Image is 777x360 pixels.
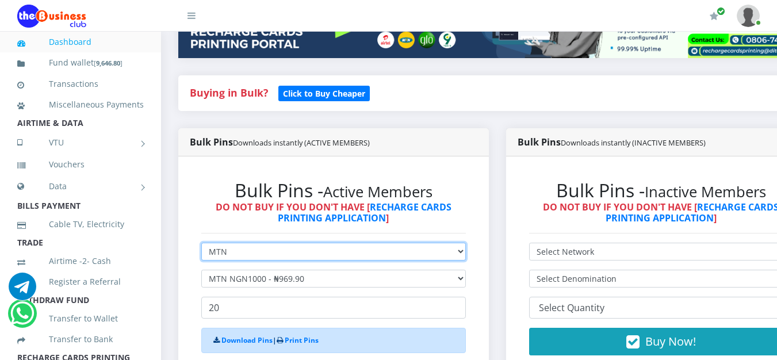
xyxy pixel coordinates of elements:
[96,59,120,67] b: 9,646.80
[17,326,144,353] a: Transfer to Bank
[285,335,319,345] a: Print Pins
[645,334,696,349] span: Buy Now!
[190,86,268,99] strong: Buying in Bulk?
[216,201,451,224] strong: DO NOT BUY IF YOU DON'T HAVE [ ]
[17,128,144,157] a: VTU
[17,49,144,76] a: Fund wallet[9,646.80]
[94,59,123,67] small: [ ]
[17,151,144,178] a: Vouchers
[17,269,144,295] a: Register a Referral
[17,5,86,28] img: Logo
[201,179,466,201] h2: Bulk Pins -
[17,71,144,97] a: Transactions
[283,88,365,99] b: Click to Buy Cheaper
[10,308,34,327] a: Chat for support
[278,201,451,224] a: RECHARGE CARDS PRINTING APPLICATION
[9,281,36,300] a: Chat for support
[645,182,766,202] small: Inactive Members
[17,29,144,55] a: Dashboard
[17,91,144,118] a: Miscellaneous Payments
[201,297,466,319] input: Enter Quantity
[190,136,370,148] strong: Bulk Pins
[518,136,706,148] strong: Bulk Pins
[17,172,144,201] a: Data
[561,137,706,148] small: Downloads instantly (INACTIVE MEMBERS)
[17,248,144,274] a: Airtime -2- Cash
[323,182,432,202] small: Active Members
[278,86,370,99] a: Click to Buy Cheaper
[710,12,718,21] i: Renew/Upgrade Subscription
[17,211,144,238] a: Cable TV, Electricity
[213,335,319,345] strong: |
[737,5,760,27] img: User
[221,335,273,345] a: Download Pins
[17,305,144,332] a: Transfer to Wallet
[717,7,725,16] span: Renew/Upgrade Subscription
[233,137,370,148] small: Downloads instantly (ACTIVE MEMBERS)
